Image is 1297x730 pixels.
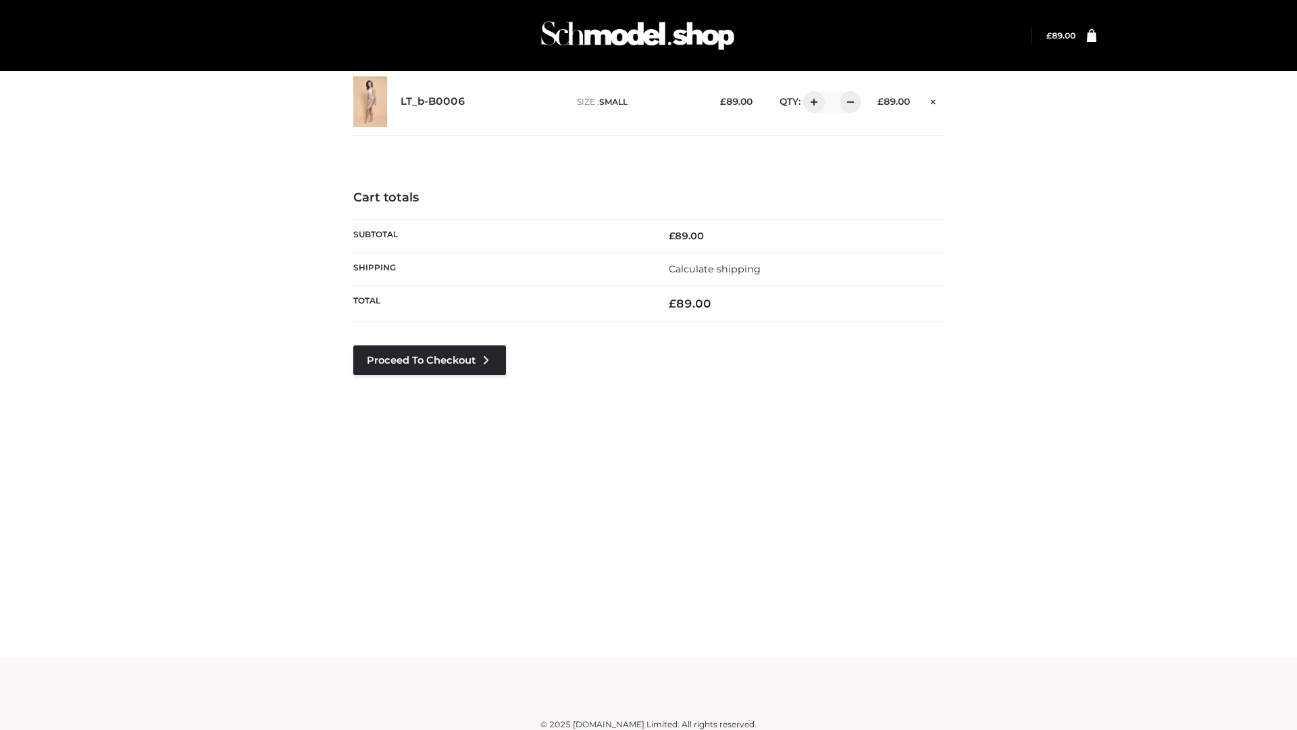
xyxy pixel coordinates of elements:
bdi: 89.00 [669,230,704,242]
th: Shipping [353,252,648,285]
bdi: 89.00 [720,96,753,107]
a: Calculate shipping [669,263,761,275]
span: £ [669,230,675,242]
img: Schmodel Admin 964 [536,9,739,62]
th: Subtotal [353,219,648,252]
span: £ [669,297,676,310]
bdi: 89.00 [669,297,711,310]
span: £ [878,96,884,107]
p: size : [577,96,699,108]
bdi: 89.00 [878,96,910,107]
a: LT_b-B0006 [401,95,465,108]
bdi: 89.00 [1046,30,1075,41]
a: Proceed to Checkout [353,345,506,375]
span: £ [1046,30,1052,41]
a: Remove this item [923,91,944,109]
h4: Cart totals [353,191,944,205]
span: SMALL [599,97,628,107]
a: £89.00 [1046,30,1075,41]
div: QTY: [766,91,857,113]
th: Total [353,286,648,322]
span: £ [720,96,726,107]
